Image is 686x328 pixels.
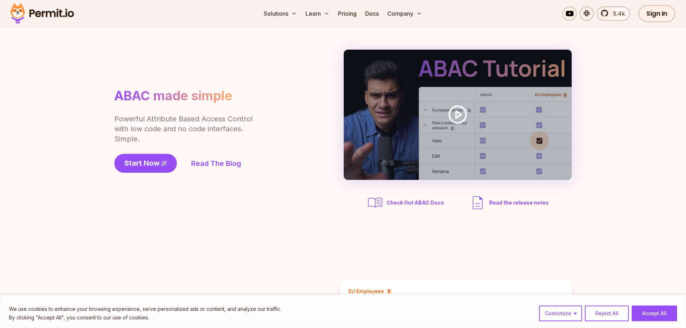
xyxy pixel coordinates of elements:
[489,199,549,206] span: Read the release notes
[367,194,446,211] a: Check Out ABAC Docs
[469,194,486,211] img: description
[114,154,177,173] a: Start Now
[469,194,549,211] a: Read the release notes
[597,6,630,21] a: 5.4k
[191,158,241,168] a: Read The Blog
[114,88,232,104] h1: ABAC made simple
[9,313,281,322] p: By clicking "Accept All", you consent to our use of cookies.
[114,114,254,144] p: Powerful Attribute Based Access Control with low code and no code interfaces. Simple.
[539,306,582,321] button: Customize
[261,6,300,21] button: Solutions
[585,306,629,321] button: Reject All
[7,1,77,26] img: Permit logo
[367,194,384,211] img: abac docs
[124,158,160,168] span: Start Now
[387,199,444,206] span: Check Out ABAC Docs
[9,305,281,313] p: We use cookies to enhance your browsing experience, serve personalized ads or content, and analyz...
[335,6,359,21] a: Pricing
[303,6,332,21] button: Learn
[632,306,677,321] button: Accept All
[362,6,382,21] a: Docs
[638,5,675,22] a: Sign In
[609,9,625,18] span: 5.4k
[384,6,425,21] button: Company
